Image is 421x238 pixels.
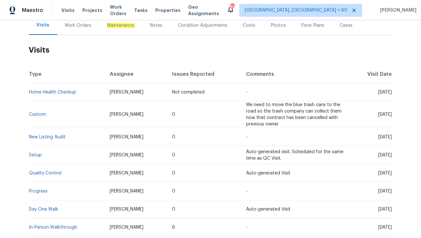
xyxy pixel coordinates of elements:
span: [PERSON_NAME] [110,153,143,157]
a: In-Person Walkthrough [29,225,78,230]
th: Issues Reported [167,65,241,83]
div: Notes [150,22,163,29]
span: 0 [172,153,175,157]
span: 0 [172,135,175,139]
span: 0 [172,171,175,175]
span: Work Orders [110,4,126,17]
span: [DATE] [379,90,392,94]
span: [PERSON_NAME] [110,112,143,117]
div: Costs [243,22,256,29]
span: 0 [172,112,175,117]
span: [PERSON_NAME] [110,135,143,139]
em: Maintenance [107,23,135,28]
a: Quality Control [29,171,62,175]
span: [PERSON_NAME] [110,90,143,94]
div: Condition Adjustments [178,22,228,29]
span: Tasks [134,8,148,13]
a: Progress [29,189,48,193]
th: Type [29,65,105,83]
span: - [246,135,248,139]
a: Day One Walk [29,207,59,212]
span: [DATE] [379,171,392,175]
th: Visit Date [350,65,392,83]
span: 0 [172,189,175,193]
a: New Listing Audit [29,135,66,139]
span: [DATE] [379,135,392,139]
span: [DATE] [379,207,392,212]
span: - [246,189,248,193]
span: Projects [82,7,102,14]
span: [DATE] [379,225,392,230]
span: - [246,225,248,230]
span: Maestro [22,7,43,14]
span: [DATE] [379,112,392,117]
span: Auto-generated visit. Scheduled for the same time as QC Visit. [246,150,343,161]
div: Floor Plans [302,22,325,29]
span: [DATE] [379,189,392,193]
span: [PERSON_NAME] [378,7,416,14]
span: Not completed [172,90,205,94]
span: Geo Assignments [188,4,219,17]
span: Auto-generated Visit [246,171,290,175]
span: [PERSON_NAME] [110,189,143,193]
span: Properties [155,7,180,14]
span: [PERSON_NAME] [110,171,143,175]
span: [DATE] [379,153,392,157]
h2: Visits [29,35,392,65]
span: Visits [61,7,75,14]
th: Comments [241,65,350,83]
span: - [246,90,248,94]
a: Custom [29,112,46,117]
div: Cases [340,22,353,29]
span: Auto-generated Visit [246,207,290,212]
span: [PERSON_NAME] [110,225,143,230]
th: Assignee [105,65,167,83]
a: Setup [29,153,42,157]
div: Photos [271,22,286,29]
span: 6 [172,225,175,230]
div: 815 [230,4,234,10]
span: 0 [172,207,175,212]
span: [GEOGRAPHIC_DATA], [GEOGRAPHIC_DATA] + 60 [245,7,347,14]
a: Home Health Checkup [29,90,77,94]
span: We need to move the blue trash cans to the road so the trash company can collect them now that co... [246,103,342,126]
span: [PERSON_NAME] [110,207,143,212]
div: Visits [37,22,50,28]
div: Work Orders [65,22,92,29]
